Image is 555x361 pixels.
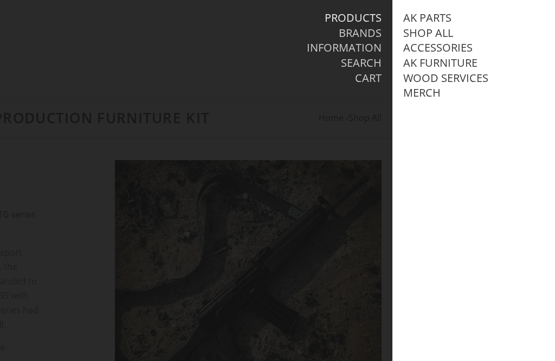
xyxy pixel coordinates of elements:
[403,71,488,85] a: Wood Services
[403,56,477,70] a: AK Furniture
[339,26,382,40] a: Brands
[403,86,441,100] a: Merch
[341,56,382,70] a: Search
[325,11,382,25] a: Products
[403,26,453,40] a: Shop All
[403,41,473,55] a: Accessories
[403,11,451,25] a: AK Parts
[307,41,382,55] a: Information
[355,71,382,85] a: Cart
